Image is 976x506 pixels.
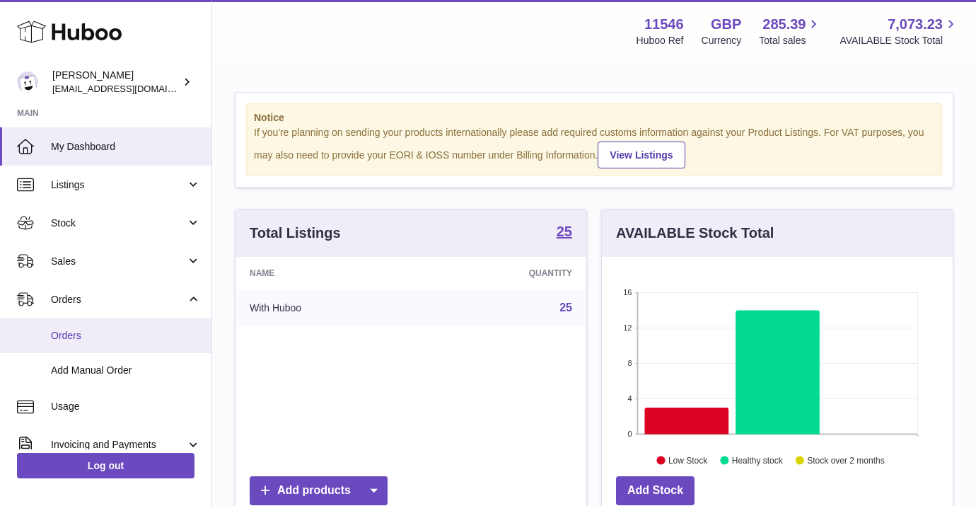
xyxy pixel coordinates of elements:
[236,257,421,289] th: Name
[17,71,38,93] img: Info@stpalo.com
[668,455,708,465] text: Low Stock
[637,34,684,47] div: Huboo Ref
[254,111,934,125] strong: Notice
[759,15,822,47] a: 285.39 Total sales
[759,34,822,47] span: Total sales
[250,224,341,243] h3: Total Listings
[732,455,784,465] text: Healthy stock
[702,34,742,47] div: Currency
[711,15,741,34] strong: GBP
[888,15,943,34] span: 7,073.23
[51,329,201,343] span: Orders
[644,15,684,34] strong: 11546
[17,453,194,478] a: Log out
[51,438,186,452] span: Invoicing and Payments
[807,455,884,465] text: Stock over 2 months
[51,217,186,230] span: Stock
[236,289,421,326] td: With Huboo
[559,301,572,314] a: 25
[421,257,586,289] th: Quantity
[51,140,201,154] span: My Dashboard
[598,142,685,168] a: View Listings
[557,224,572,238] strong: 25
[627,394,632,403] text: 4
[52,83,208,94] span: [EMAIL_ADDRESS][DOMAIN_NAME]
[557,224,572,241] a: 25
[616,224,774,243] h3: AVAILABLE Stock Total
[51,255,186,268] span: Sales
[627,359,632,367] text: 8
[250,476,388,505] a: Add products
[762,15,806,34] span: 285.39
[623,323,632,332] text: 12
[51,400,201,413] span: Usage
[616,476,695,505] a: Add Stock
[52,69,180,96] div: [PERSON_NAME]
[254,126,934,168] div: If you're planning on sending your products internationally please add required customs informati...
[51,178,186,192] span: Listings
[840,34,959,47] span: AVAILABLE Stock Total
[51,364,201,377] span: Add Manual Order
[51,293,186,306] span: Orders
[623,288,632,297] text: 16
[840,15,959,47] a: 7,073.23 AVAILABLE Stock Total
[627,430,632,438] text: 0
